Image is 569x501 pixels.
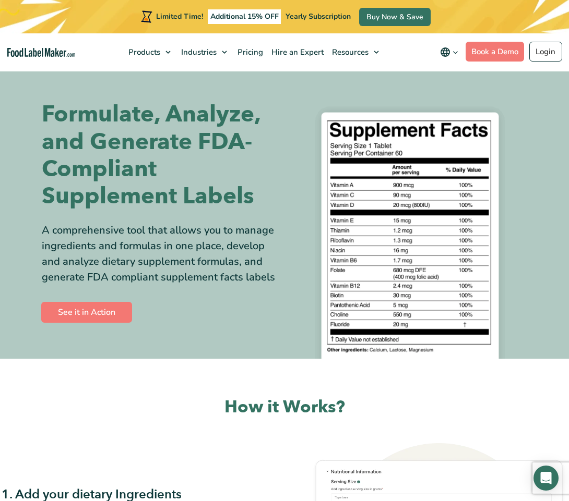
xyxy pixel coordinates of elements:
[123,33,176,71] a: Products
[156,11,203,21] span: Limited Time!
[208,9,281,24] span: Additional 15% OFF
[232,33,266,71] a: Pricing
[286,11,351,21] span: Yearly Subscription
[268,47,325,57] span: Hire an Expert
[8,396,561,419] h2: How it Works?
[359,8,431,26] a: Buy Now & Save
[529,42,562,62] a: Login
[42,223,277,285] div: A comprehensive tool that allows you to manage ingredients and formulas in one place, develop and...
[234,47,264,57] span: Pricing
[178,47,218,57] span: Industries
[534,466,559,491] div: Open Intercom Messenger
[176,33,232,71] a: Industries
[466,42,525,62] a: Book a Demo
[42,101,277,210] h1: Formulate, Analyze, and Generate FDA-Compliant Supplement Labels
[327,33,384,71] a: Resources
[329,47,370,57] span: Resources
[125,47,161,57] span: Products
[266,33,327,71] a: Hire an Expert
[41,302,132,323] a: See it in Action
